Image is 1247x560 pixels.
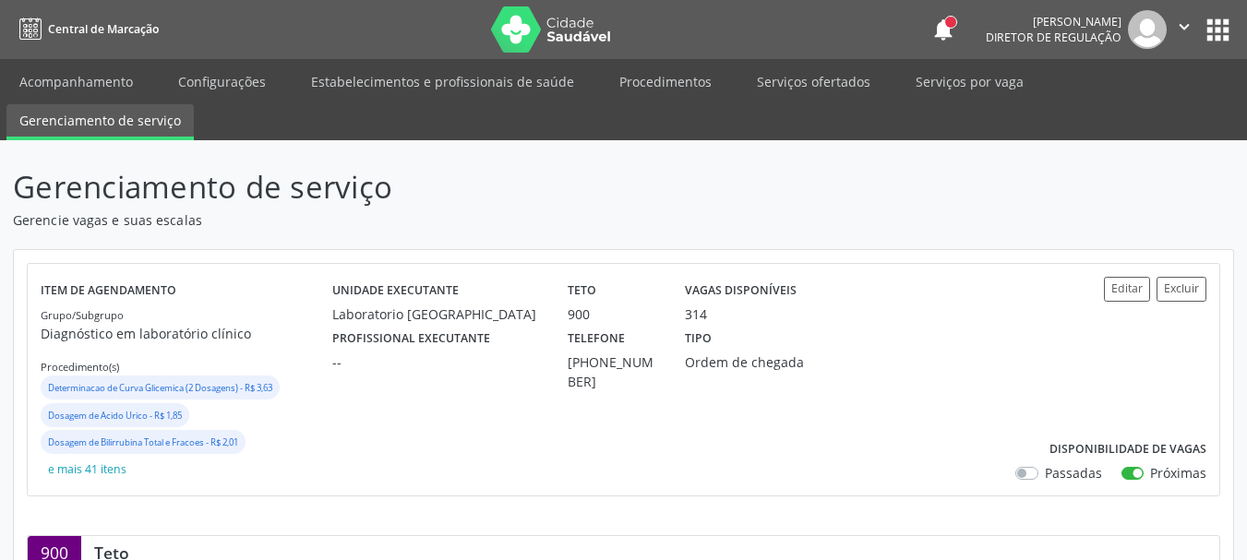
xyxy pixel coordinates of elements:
[165,66,279,98] a: Configurações
[1045,463,1102,483] label: Passadas
[41,277,176,305] label: Item de agendamento
[986,14,1121,30] div: [PERSON_NAME]
[568,304,659,324] div: 900
[48,21,159,37] span: Central de Marcação
[48,382,272,394] small: Determinacao de Curva Glicemica (2 Dosagens) - R$ 3,63
[1157,277,1206,302] button: Excluir
[48,436,238,448] small: Dosagem de Bilirrubina Total e Fracoes - R$ 2,01
[6,104,194,140] a: Gerenciamento de serviço
[332,304,542,324] div: Laboratorio [GEOGRAPHIC_DATA]
[6,66,146,98] a: Acompanhamento
[298,66,587,98] a: Estabelecimentos e profissionais de saúde
[930,17,956,42] button: notifications
[606,66,725,98] a: Procedimentos
[1202,14,1234,46] button: apps
[1174,17,1194,37] i: 
[332,277,459,305] label: Unidade executante
[48,410,182,422] small: Dosagem de Acido Urico - R$ 1,85
[332,352,542,372] div: --
[1167,10,1202,49] button: 
[685,304,707,324] div: 314
[41,308,124,322] small: Grupo/Subgrupo
[332,324,490,352] label: Profissional executante
[1128,10,1167,49] img: img
[41,360,119,374] small: Procedimento(s)
[903,66,1037,98] a: Serviços por vaga
[1049,435,1206,463] label: Disponibilidade de vagas
[685,277,797,305] label: Vagas disponíveis
[41,458,134,483] button: e mais 41 itens
[568,324,625,352] label: Telefone
[13,14,159,44] a: Central de Marcação
[13,210,868,230] p: Gerencie vagas e suas escalas
[13,164,868,210] p: Gerenciamento de serviço
[685,352,835,372] div: Ordem de chegada
[685,324,712,352] label: Tipo
[986,30,1121,45] span: Diretor de regulação
[568,352,659,391] div: [PHONE_NUMBER]
[744,66,883,98] a: Serviços ofertados
[1150,463,1206,483] label: Próximas
[41,324,332,343] p: Diagnóstico em laboratório clínico
[568,277,596,305] label: Teto
[1104,277,1150,302] button: Editar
